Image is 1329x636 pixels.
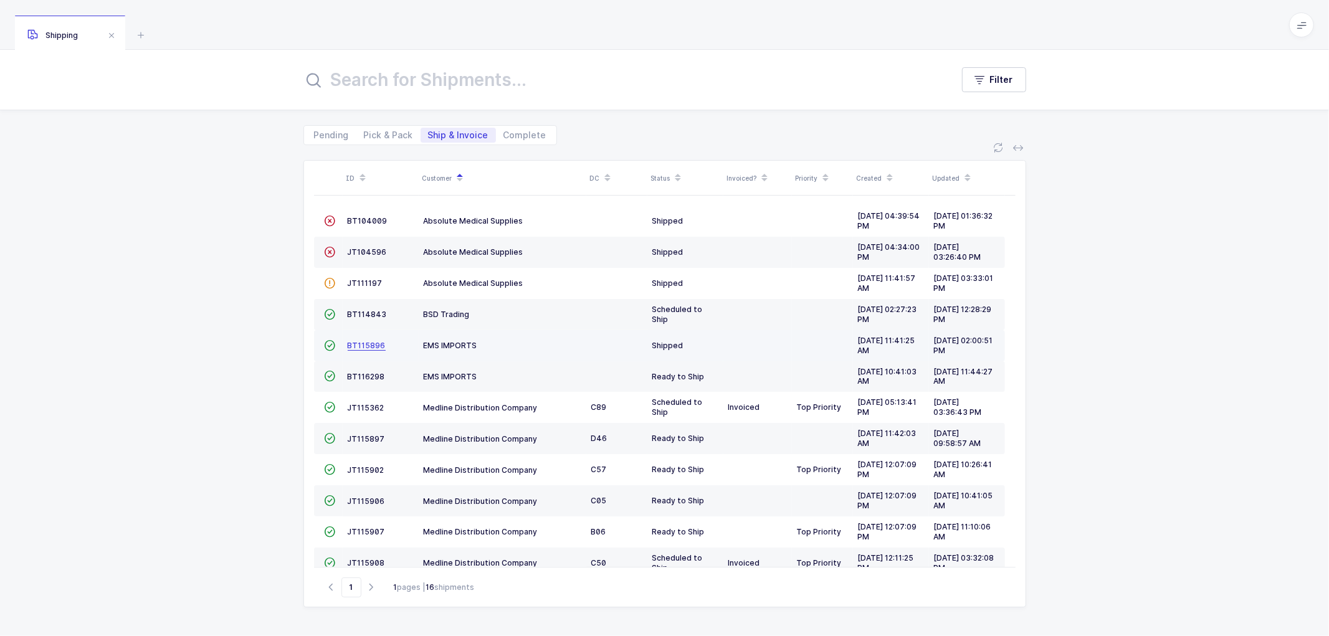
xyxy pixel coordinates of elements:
[325,216,336,225] span: 
[424,310,470,319] span: BSD Trading
[428,131,488,140] span: Ship & Invoice
[348,216,388,225] span: BT104009
[424,216,523,225] span: Absolute Medical Supplies
[652,216,684,225] span: Shipped
[27,31,78,40] span: Shipping
[652,527,705,536] span: Ready to Ship
[858,553,914,572] span: [DATE] 12:11:25 PM
[652,397,703,417] span: Scheduled to Ship
[424,465,538,475] span: Medline Distribution Company
[652,305,703,324] span: Scheduled to Ship
[424,372,477,381] span: EMS IMPORTS
[325,341,336,350] span: 
[394,582,475,593] div: pages | shipments
[348,403,384,412] span: JT115362
[426,582,435,592] b: 16
[858,491,917,510] span: [DATE] 12:07:09 PM
[303,65,937,95] input: Search for Shipments...
[424,403,538,412] span: Medline Distribution Company
[325,402,336,412] span: 
[325,558,336,567] span: 
[422,168,583,189] div: Customer
[424,341,477,350] span: EMS IMPORTS
[934,522,991,541] span: [DATE] 11:10:06 AM
[348,434,385,444] span: JT115897
[652,247,684,257] span: Shipped
[394,582,398,592] b: 1
[424,278,523,288] span: Absolute Medical Supplies
[314,131,349,140] span: Pending
[652,465,705,474] span: Ready to Ship
[858,429,917,448] span: [DATE] 11:42:03 AM
[325,496,336,505] span: 
[858,305,917,324] span: [DATE] 02:27:23 PM
[325,371,336,381] span: 
[727,168,788,189] div: Invoiced?
[348,558,385,567] span: JT115908
[341,577,361,597] span: Go to
[934,211,993,230] span: [DATE] 01:36:32 PM
[652,434,705,443] span: Ready to Ship
[652,496,705,505] span: Ready to Ship
[934,429,981,448] span: [DATE] 09:58:57 AM
[591,496,607,505] span: C05
[652,341,684,350] span: Shipped
[325,278,336,288] span: 
[346,168,415,189] div: ID
[934,273,994,293] span: [DATE] 03:33:01 PM
[797,558,842,567] span: Top Priority
[364,131,413,140] span: Pick & Pack
[424,527,538,536] span: Medline Distribution Company
[348,496,385,506] span: JT115906
[858,367,917,386] span: [DATE] 10:41:03 AM
[325,434,336,443] span: 
[590,168,644,189] div: DC
[934,460,993,479] span: [DATE] 10:26:41 AM
[591,402,607,412] span: C89
[348,372,385,381] span: BT116298
[325,465,336,474] span: 
[424,247,523,257] span: Absolute Medical Supplies
[962,67,1026,92] button: Filter
[325,527,336,536] span: 
[728,402,787,412] div: Invoiced
[857,168,925,189] div: Created
[858,397,917,417] span: [DATE] 05:13:41 PM
[934,397,982,417] span: [DATE] 03:36:43 PM
[348,247,387,257] span: JT104596
[591,527,606,536] span: B06
[591,434,607,443] span: D46
[797,465,842,474] span: Top Priority
[348,278,383,288] span: JT111197
[348,341,386,350] span: BT115896
[348,527,385,536] span: JT115907
[424,558,538,567] span: Medline Distribution Company
[858,522,917,541] span: [DATE] 12:07:09 PM
[503,131,546,140] span: Complete
[424,434,538,444] span: Medline Distribution Company
[652,372,705,381] span: Ready to Ship
[934,336,993,355] span: [DATE] 02:00:51 PM
[934,491,993,510] span: [DATE] 10:41:05 AM
[797,402,842,412] span: Top Priority
[591,558,607,567] span: C50
[348,465,384,475] span: JT115902
[424,496,538,506] span: Medline Distribution Company
[325,310,336,319] span: 
[797,527,842,536] span: Top Priority
[652,553,703,572] span: Scheduled to Ship
[858,273,916,293] span: [DATE] 11:41:57 AM
[728,558,787,568] div: Invoiced
[652,278,684,288] span: Shipped
[858,460,917,479] span: [DATE] 12:07:09 PM
[858,211,920,230] span: [DATE] 04:39:54 PM
[990,74,1013,86] span: Filter
[934,367,993,386] span: [DATE] 11:44:27 AM
[934,553,994,572] span: [DATE] 03:32:08 PM
[591,465,607,474] span: C57
[934,242,981,262] span: [DATE] 03:26:40 PM
[348,310,387,319] span: BT114843
[934,305,992,324] span: [DATE] 12:28:29 PM
[796,168,849,189] div: Priority
[933,168,1001,189] div: Updated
